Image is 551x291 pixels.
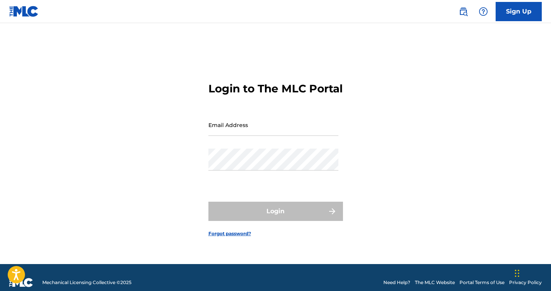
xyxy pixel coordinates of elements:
img: logo [9,278,33,287]
a: The MLC Website [415,279,455,286]
a: Portal Terms of Use [459,279,504,286]
a: Sign Up [496,2,542,21]
div: チャットウィジェット [513,254,551,291]
div: ドラッグ [515,262,519,285]
img: MLC Logo [9,6,39,17]
img: search [459,7,468,16]
a: Privacy Policy [509,279,542,286]
div: Help [476,4,491,19]
span: Mechanical Licensing Collective © 2025 [42,279,132,286]
a: Public Search [456,4,471,19]
h3: Login to The MLC Portal [208,82,343,95]
img: help [479,7,488,16]
a: Need Help? [383,279,410,286]
iframe: Chat Widget [513,254,551,291]
a: Forgot password? [208,230,251,237]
